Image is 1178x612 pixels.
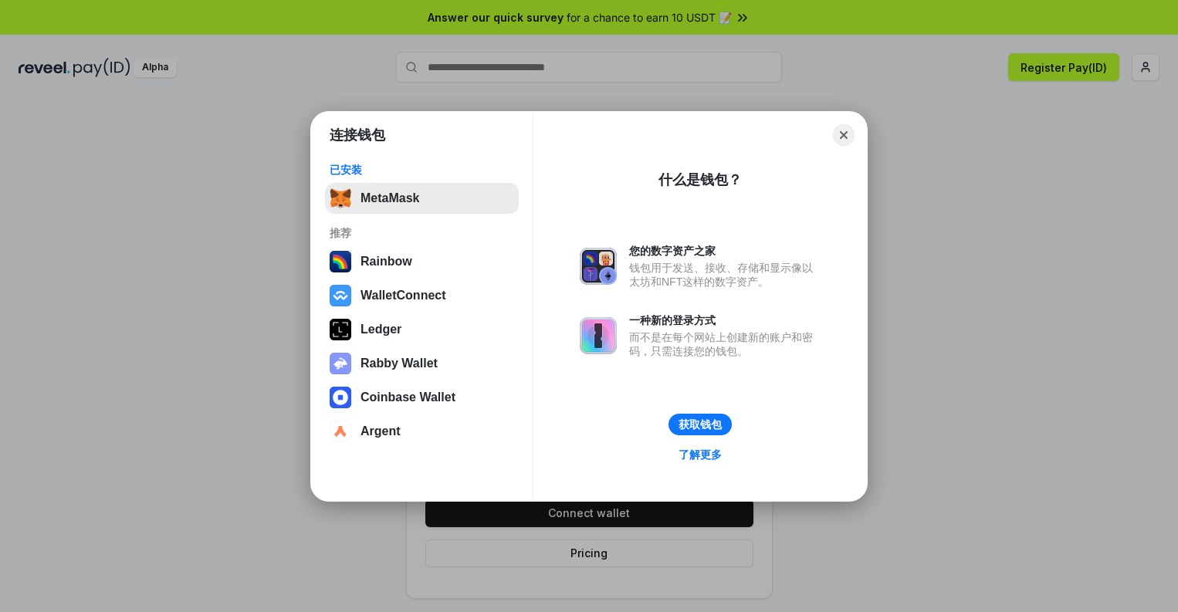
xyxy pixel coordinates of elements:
img: svg+xml,%3Csvg%20width%3D%22120%22%20height%3D%22120%22%20viewBox%3D%220%200%20120%20120%22%20fil... [330,251,351,272]
div: WalletConnect [361,289,446,303]
img: svg+xml,%3Csvg%20width%3D%2228%22%20height%3D%2228%22%20viewBox%3D%220%200%2028%2028%22%20fill%3D... [330,387,351,408]
div: 一种新的登录方式 [629,313,821,327]
button: WalletConnect [325,280,519,311]
div: 了解更多 [679,448,722,462]
button: MetaMask [325,183,519,214]
div: 已安装 [330,163,514,177]
div: 推荐 [330,226,514,240]
img: svg+xml,%3Csvg%20fill%3D%22none%22%20height%3D%2233%22%20viewBox%3D%220%200%2035%2033%22%20width%... [330,188,351,209]
div: 而不是在每个网站上创建新的账户和密码，只需连接您的钱包。 [629,330,821,358]
div: MetaMask [361,191,419,205]
div: 您的数字资产之家 [629,244,821,258]
button: Close [833,124,855,146]
div: Argent [361,424,401,438]
img: svg+xml,%3Csvg%20xmlns%3D%22http%3A%2F%2Fwww.w3.org%2F2000%2Fsvg%22%20width%3D%2228%22%20height%3... [330,319,351,340]
div: 什么是钱包？ [658,171,742,189]
img: svg+xml,%3Csvg%20width%3D%2228%22%20height%3D%2228%22%20viewBox%3D%220%200%2028%2028%22%20fill%3D... [330,421,351,442]
div: 钱包用于发送、接收、存储和显示像以太坊和NFT这样的数字资产。 [629,261,821,289]
a: 了解更多 [669,445,731,465]
button: Coinbase Wallet [325,382,519,413]
button: Rainbow [325,246,519,277]
button: Ledger [325,314,519,345]
div: Coinbase Wallet [361,391,455,404]
div: Rabby Wallet [361,357,438,370]
img: svg+xml,%3Csvg%20xmlns%3D%22http%3A%2F%2Fwww.w3.org%2F2000%2Fsvg%22%20fill%3D%22none%22%20viewBox... [330,353,351,374]
div: Ledger [361,323,401,336]
button: Argent [325,416,519,447]
h1: 连接钱包 [330,126,385,144]
img: svg+xml,%3Csvg%20xmlns%3D%22http%3A%2F%2Fwww.w3.org%2F2000%2Fsvg%22%20fill%3D%22none%22%20viewBox... [580,317,617,354]
button: 获取钱包 [669,414,732,435]
div: 获取钱包 [679,418,722,431]
div: Rainbow [361,255,412,269]
button: Rabby Wallet [325,348,519,379]
img: svg+xml,%3Csvg%20width%3D%2228%22%20height%3D%2228%22%20viewBox%3D%220%200%2028%2028%22%20fill%3D... [330,285,351,306]
img: svg+xml,%3Csvg%20xmlns%3D%22http%3A%2F%2Fwww.w3.org%2F2000%2Fsvg%22%20fill%3D%22none%22%20viewBox... [580,248,617,285]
